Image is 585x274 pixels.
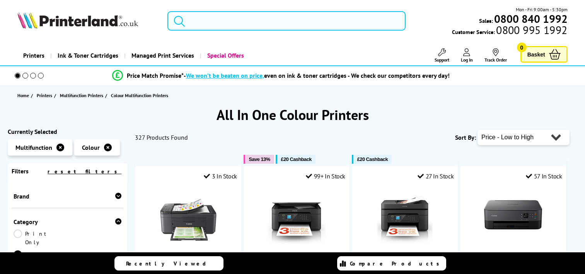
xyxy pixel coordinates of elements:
span: 0800 995 1992 [495,26,567,34]
a: Canon PIXMA TR4755i [159,238,217,245]
a: Home [17,91,31,99]
img: Epson WorkForce WF-2910DWF [268,186,326,244]
span: Price Match Promise* [127,72,184,79]
span: Compare Products [350,260,443,267]
div: 57 In Stock [526,172,562,180]
h1: All In One Colour Printers [8,106,577,124]
a: Printers [37,91,54,99]
div: 99+ In Stock [306,172,345,180]
img: Printerland Logo [17,12,138,29]
a: Epson WorkForce WF-2930DWF [376,238,434,245]
button: £20 Cashback [352,155,392,164]
a: Print Only [14,229,68,247]
span: Save 13% [249,156,270,162]
a: Basket 0 [520,46,568,63]
a: Ink & Toner Cartridges [50,46,124,65]
div: - even on ink & toner cartridges - We check our competitors every day! [184,72,450,79]
div: Brand [14,192,121,200]
button: Save 13% [244,155,274,164]
div: 3 In Stock [204,172,237,180]
span: Sort By: [455,134,476,141]
span: Mon - Fri 9:00am - 5:30pm [516,6,568,13]
a: Printerland Logo [17,12,158,30]
div: 27 In Stock [418,172,454,180]
a: Canon PIXMA TS5350i [484,238,542,245]
span: Printers [37,91,52,99]
span: Multifunction [15,144,52,151]
span: Log In [461,57,473,63]
span: Basket [527,49,545,60]
div: Category [14,218,121,226]
a: Canon PIXMA TS5350i [476,252,550,262]
a: Compare Products [337,256,446,271]
span: 327 Products Found [135,134,188,141]
a: Epson WorkForce WF-2930DWF [369,252,441,272]
span: Recently Viewed [126,260,214,267]
b: 0800 840 1992 [494,12,568,26]
span: £20 Cashback [281,156,312,162]
span: Colour Multifunction Printers [111,92,168,98]
a: Multifunction Printers [60,91,105,99]
a: Multifunction [14,250,98,259]
li: modal_Promise [4,69,558,82]
span: Customer Service: [452,26,567,36]
a: 0800 840 1992 [493,15,568,22]
span: We won’t be beaten on price, [186,72,264,79]
span: Colour [82,144,100,151]
a: Managed Print Services [124,46,200,65]
div: Currently Selected [8,128,127,135]
img: Canon PIXMA TR4755i [159,186,217,244]
span: Filters [12,167,29,175]
span: Sales: [479,17,493,24]
a: Recently Viewed [114,256,223,271]
span: Multifunction Printers [60,91,103,99]
span: Ink & Toner Cartridges [58,46,118,65]
a: reset filters [48,168,121,175]
img: Epson WorkForce WF-2930DWF [376,186,434,244]
a: Epson WorkForce WF-2910DWF [261,252,333,272]
span: 0 [517,43,527,52]
a: Canon PIXMA TR4755i [151,252,225,262]
span: Support [435,57,449,63]
a: Log In [461,48,473,63]
a: Support [435,48,449,63]
a: Printers [17,46,50,65]
button: £20 Cashback [276,155,316,164]
img: Canon PIXMA TS5350i [484,186,542,244]
span: £20 Cashback [357,156,388,162]
a: Track Order [484,48,507,63]
a: Special Offers [200,46,250,65]
a: Epson WorkForce WF-2910DWF [268,238,326,245]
